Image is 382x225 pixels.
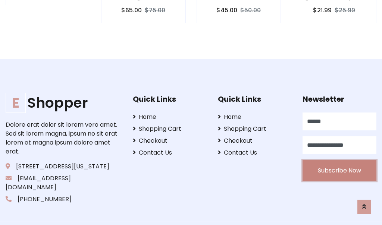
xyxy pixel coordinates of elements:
h5: Newsletter [303,95,376,104]
del: $75.00 [145,6,165,15]
p: [EMAIL_ADDRESS][DOMAIN_NAME] [6,174,121,192]
a: Shopping Cart [133,124,207,133]
a: Checkout [133,136,207,145]
del: $25.99 [335,6,355,15]
p: [STREET_ADDRESS][US_STATE] [6,162,121,171]
p: [PHONE_NUMBER] [6,195,121,204]
h5: Quick Links [218,95,292,104]
h6: $45.00 [216,7,237,14]
a: Home [133,112,207,121]
h1: Shopper [6,95,121,111]
h6: $21.99 [313,7,332,14]
a: EShopper [6,95,121,111]
button: Subscribe Now [303,160,376,181]
h5: Quick Links [133,95,207,104]
h6: $65.00 [121,7,142,14]
a: Contact Us [218,148,292,157]
a: Home [218,112,292,121]
span: E [6,93,26,113]
del: $50.00 [240,6,261,15]
p: Dolore erat dolor sit lorem vero amet. Sed sit lorem magna, ipsum no sit erat lorem et magna ipsu... [6,120,121,156]
a: Checkout [218,136,292,145]
a: Contact Us [133,148,207,157]
a: Shopping Cart [218,124,292,133]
